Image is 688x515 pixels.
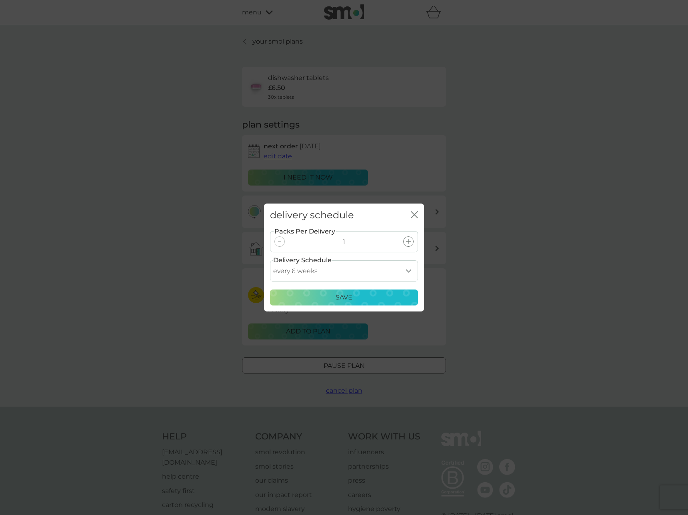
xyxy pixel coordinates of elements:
button: Save [270,289,418,305]
label: Delivery Schedule [273,255,332,265]
button: close [411,211,418,220]
label: Packs Per Delivery [274,226,336,237]
p: 1 [343,237,345,247]
h2: delivery schedule [270,210,354,221]
p: Save [336,292,352,303]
